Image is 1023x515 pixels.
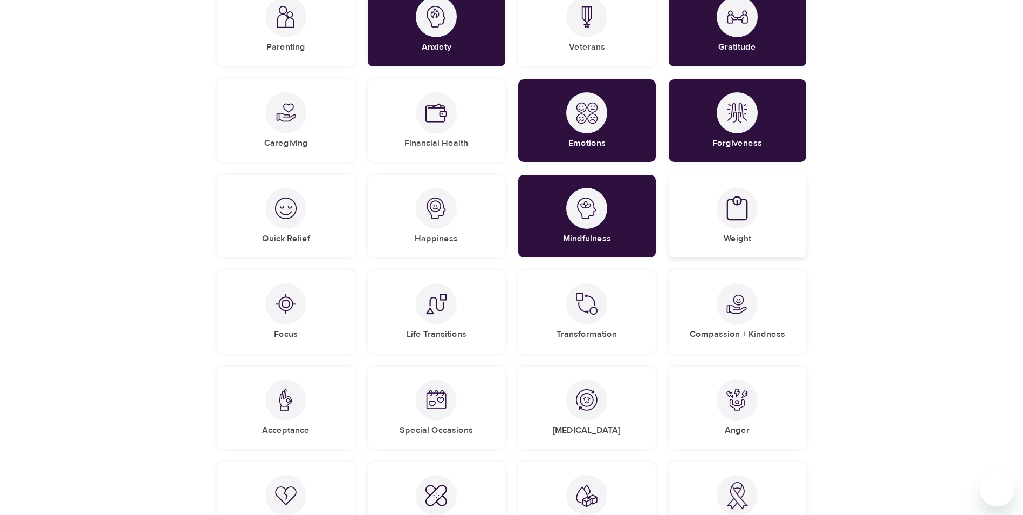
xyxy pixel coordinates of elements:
h5: [MEDICAL_DATA] [553,425,621,436]
img: Anxiety [425,6,447,28]
div: Financial HealthFinancial Health [368,79,505,162]
h5: Mindfulness [563,233,611,245]
h5: Quick Relief [262,233,310,245]
div: Depression[MEDICAL_DATA] [518,367,656,449]
img: Grief [275,486,297,505]
div: AngerAnger [669,367,806,449]
img: Diabetes [576,484,598,507]
h5: Transformation [557,329,617,340]
h5: Financial Health [404,138,468,149]
iframe: Button to launch messaging window [980,472,1014,506]
img: Anger [726,389,748,411]
h5: Weight [724,233,751,245]
div: Life TransitionsLife Transitions [368,270,505,353]
img: Cancer [726,482,748,510]
div: ForgivenessForgiveness [669,79,806,162]
div: Special OccasionsSpecial Occasions [368,367,505,449]
h5: Forgiveness [712,138,762,149]
img: Caregiving [275,102,297,124]
h5: Emotions [568,138,606,149]
img: Focus [275,293,297,315]
img: Pain [425,485,447,506]
div: Quick ReliefQuick Relief [217,175,355,257]
h5: Anxiety [422,42,451,53]
img: Forgiveness [726,102,748,124]
img: Transformation [576,293,598,315]
div: EmotionsEmotions [518,79,656,162]
img: Gratitude [726,6,748,28]
h5: Special Occasions [400,425,473,436]
img: Special Occasions [425,389,447,411]
img: Parenting [275,6,297,28]
div: Compassion + KindnessCompassion + Kindness [669,270,806,353]
h5: Anger [725,425,750,436]
div: CaregivingCaregiving [217,79,355,162]
img: Compassion + Kindness [726,293,748,315]
h5: Compassion + Kindness [690,329,785,340]
img: Happiness [425,198,447,219]
img: Weight [726,196,748,221]
img: Depression [576,389,598,411]
img: Emotions [576,102,598,124]
img: Quick Relief [275,198,297,219]
h5: Life Transitions [407,329,466,340]
img: Life Transitions [425,293,447,315]
h5: Focus [274,329,298,340]
img: Veterans [576,6,598,28]
h5: Caregiving [264,138,308,149]
div: MindfulnessMindfulness [518,175,656,257]
h5: Veterans [569,42,605,53]
img: Financial Health [425,102,447,124]
h5: Parenting [266,42,305,53]
h5: Acceptance [262,425,310,436]
h5: Happiness [415,233,458,245]
img: Acceptance [275,389,297,411]
div: AcceptanceAcceptance [217,367,355,449]
h5: Gratitude [718,42,756,53]
div: WeightWeight [669,175,806,257]
div: TransformationTransformation [518,270,656,353]
img: Mindfulness [576,198,598,219]
div: FocusFocus [217,270,355,353]
div: HappinessHappiness [368,175,505,257]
